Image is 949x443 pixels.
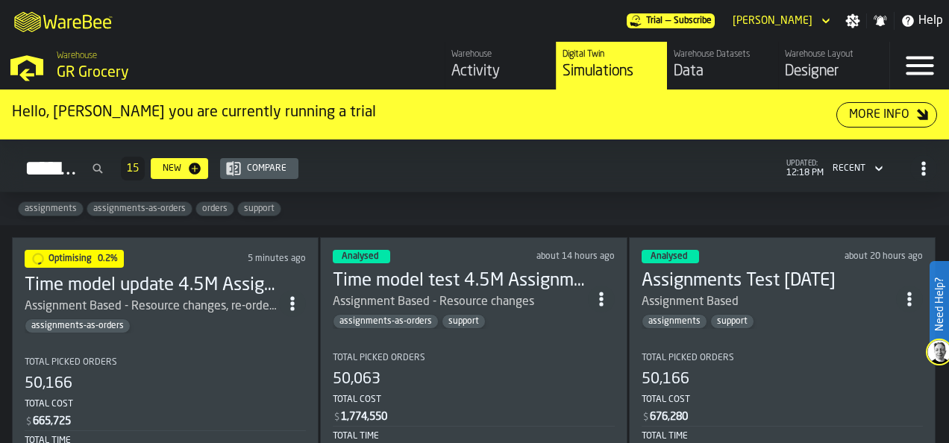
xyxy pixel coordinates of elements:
span: Trial [646,16,663,26]
a: link-to-/wh/i/e451d98b-95f6-4604-91ff-c80219f9c36d/designer [778,42,889,89]
a: link-to-/wh/i/e451d98b-95f6-4604-91ff-c80219f9c36d/data [667,42,778,89]
span: assignments [19,204,83,214]
div: Compare [241,163,292,174]
span: support [711,316,754,327]
span: $ [26,417,31,427]
label: button-toggle-Settings [839,13,866,28]
label: Need Help? [931,263,948,346]
button: button-New [151,158,208,179]
div: Title [642,353,923,363]
div: New [157,163,187,174]
span: $ [643,412,648,423]
div: Time model test 4.5M Assignment Test 2025-09-1 [333,269,587,293]
span: Total Picked Orders [333,353,425,363]
span: assignments-as-orders [25,321,130,331]
div: DropdownMenuValue-Jessica Derkacz [733,15,812,27]
div: ButtonLoadMore-Load More-Prev-First-Last [115,157,151,180]
div: Assignment Based [642,293,896,311]
label: button-toggle-Notifications [867,13,894,28]
span: orders [196,204,234,214]
a: link-to-/wh/i/e451d98b-95f6-4604-91ff-c80219f9c36d/pricing/ [627,13,715,28]
a: link-to-/wh/i/e451d98b-95f6-4604-91ff-c80219f9c36d/feed/ [445,42,556,89]
div: Data [674,61,772,82]
div: Total Cost [25,399,306,409]
h3: Assignments Test [DATE] [642,269,896,293]
span: — [665,16,671,26]
div: Assignments Test 2025-09-10 [642,269,896,293]
span: Optimising [48,254,92,263]
div: GR Grocery [57,63,325,84]
div: Total Time [642,431,923,442]
div: Stat Value [33,415,71,427]
span: 15 [127,163,139,174]
span: 0.2% [98,254,118,263]
div: Title [333,353,614,363]
div: Title [25,357,306,368]
div: Warehouse Datasets [674,49,772,60]
h3: Time model test 4.5M Assignment Test [DATE] [333,269,587,293]
div: Updated: 9/16/2025, 12:13:16 PM Created: 9/15/2025, 12:07:34 PM [216,254,306,264]
div: Warehouse Layout [785,49,883,60]
div: Assignment Based - Resource changes, re-ordering time assumption changes [25,298,279,315]
span: Warehouse [57,51,97,61]
span: Analysed [342,252,378,261]
div: DropdownMenuValue-4 [827,160,886,177]
div: 50,063 [333,369,380,390]
span: Total Picked Orders [642,353,734,363]
div: Stat Value [341,411,387,423]
div: DropdownMenuValue-Jessica Derkacz [727,12,833,30]
span: Total Picked Orders [25,357,117,368]
div: Updated: 9/15/2025, 10:43:18 PM Created: 9/12/2025, 11:23:44 AM [504,251,615,262]
span: Help [918,12,943,30]
span: 12:18 PM [786,168,824,178]
a: link-to-/wh/i/e451d98b-95f6-4604-91ff-c80219f9c36d/simulations [556,42,667,89]
div: DropdownMenuValue-4 [833,163,865,174]
div: Assignment Based - Resource changes [333,293,587,311]
h3: Time model update 4.5M Assignment Test [DATE] [25,274,279,298]
span: support [238,204,281,214]
span: assignments [642,316,707,327]
div: Designer [785,61,883,82]
div: Total Cost [642,395,923,405]
div: More Info [843,106,915,124]
div: Total Cost [333,395,614,405]
div: 50,166 [25,374,72,395]
div: status-3 2 [642,250,699,263]
label: button-toggle-Menu [890,42,949,89]
div: Assignment Based - Resource changes [333,293,534,311]
div: Stat Value [650,411,688,423]
span: $ [334,412,339,423]
span: assignments-as-orders [333,316,438,327]
div: status-3 2 [333,250,390,263]
span: Analysed [651,252,687,261]
button: button-Compare [220,158,298,179]
div: Activity [451,61,550,82]
div: Menu Subscription [627,13,715,28]
span: support [442,316,485,327]
div: Hello, [PERSON_NAME] you are currently running a trial [12,102,836,123]
div: Time model update 4.5M Assignment Test 2025-09-1 [25,274,279,298]
span: updated: [786,160,824,168]
div: Total Time [333,431,614,442]
div: 50,166 [642,369,689,390]
span: Subscribe [674,16,712,26]
label: button-toggle-Help [895,12,949,30]
div: status-1 2 [25,250,124,268]
div: Warehouse [451,49,550,60]
button: button-More Info [836,102,937,128]
div: Digital Twin [563,49,661,60]
span: assignments-as-orders [87,204,192,214]
div: Simulations [563,61,661,82]
div: Updated: 9/15/2025, 4:05:19 PM Created: 9/9/2025, 5:03:28 PM [812,251,923,262]
div: Assignment Based [642,293,739,311]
